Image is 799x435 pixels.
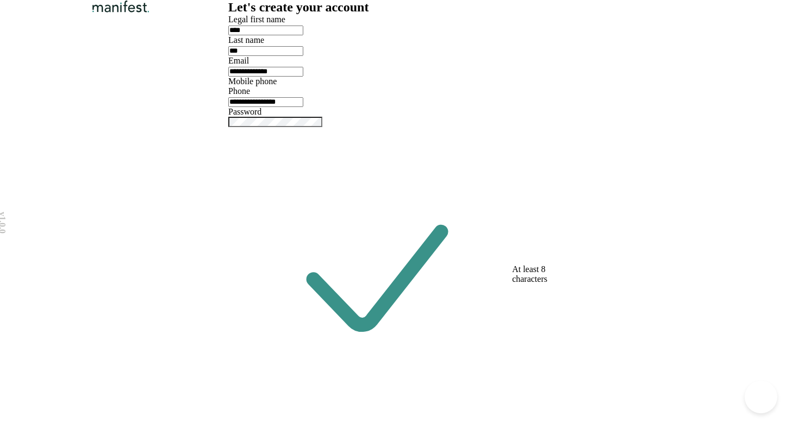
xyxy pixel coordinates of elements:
label: Password [228,107,261,116]
label: Mobile phone [228,77,277,86]
span: At least 8 characters [512,264,571,284]
iframe: Help Scout Beacon - Open [745,381,777,413]
div: Phone [228,86,571,96]
label: Email [228,56,249,65]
